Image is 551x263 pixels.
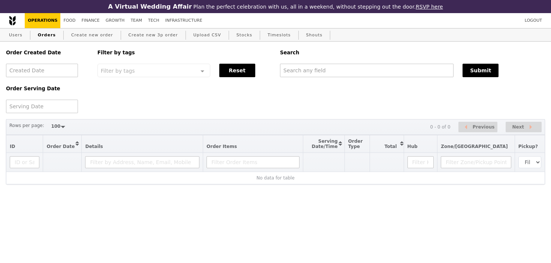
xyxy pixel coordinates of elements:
input: Filter Zone/Pickup Point [441,156,511,168]
a: Stocks [234,28,255,42]
input: Filter Order Items [207,156,299,168]
a: Create new order [68,28,116,42]
input: ID or Salesperson name [10,156,39,168]
a: Team [127,13,145,28]
h3: A Virtual Wedding Affair [108,3,192,10]
h5: Search [280,50,545,55]
label: Rows per page: [9,122,44,129]
h5: Order Serving Date [6,86,88,91]
a: Shouts [303,28,326,42]
a: Operations [25,13,60,28]
a: Timeslots [265,28,293,42]
a: Users [6,28,25,42]
span: Zone/[GEOGRAPHIC_DATA] [441,144,508,149]
input: Serving Date [6,100,78,113]
button: Previous [458,122,497,133]
button: Submit [463,64,499,77]
a: Tech [145,13,162,28]
h5: Filter by tags [97,50,271,55]
button: Next [506,122,542,133]
span: Pickup? [518,144,538,149]
span: Filter by tags [101,67,135,74]
a: Upload CSV [190,28,224,42]
button: Reset [219,64,255,77]
a: Orders [35,28,59,42]
a: Food [60,13,78,28]
input: Filter by Address, Name, Email, Mobile [85,156,199,168]
span: Order Type [348,139,363,149]
span: ID [10,144,15,149]
input: Created Date [6,64,78,77]
input: Search any field [280,64,454,77]
span: Details [85,144,103,149]
span: Order Items [207,144,237,149]
span: Next [512,123,524,131]
div: No data for table [10,175,541,181]
a: Finance [79,13,103,28]
a: RSVP here [416,4,443,10]
div: Plan the perfect celebration with us, all in a weekend, without stepping out the door. [92,3,459,10]
a: Growth [103,13,128,28]
input: Filter Hub [407,156,434,168]
img: Grain logo [9,16,16,25]
span: Hub [407,144,418,149]
a: Logout [522,13,545,28]
a: Infrastructure [162,13,205,28]
h5: Order Created Date [6,50,88,55]
span: Previous [473,123,495,131]
div: 0 - 0 of 0 [430,124,450,130]
a: Create new 3p order [126,28,181,42]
